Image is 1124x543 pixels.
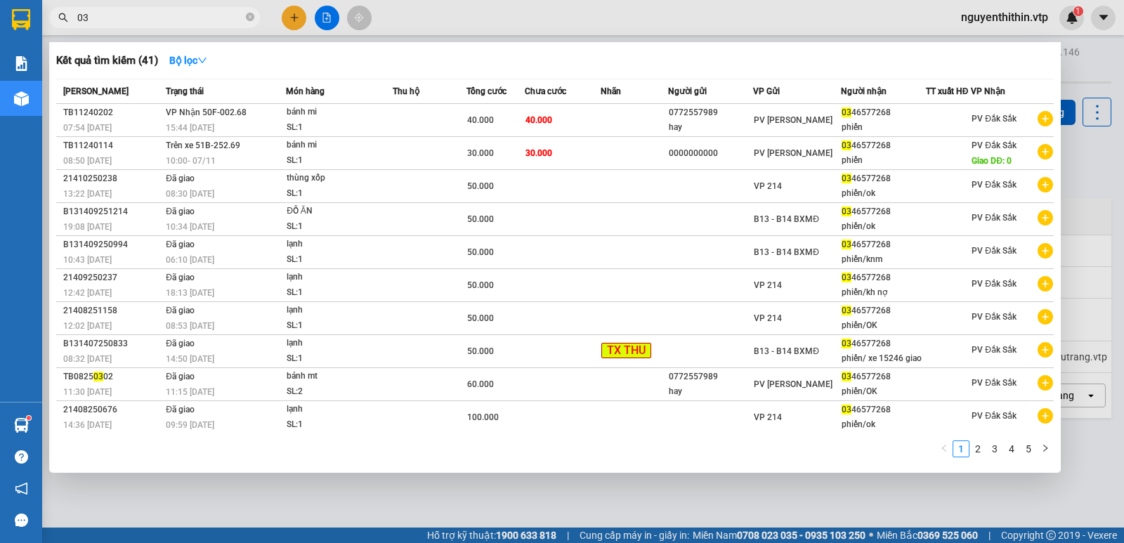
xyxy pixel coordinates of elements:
span: Đã giao [166,174,195,183]
span: plus-circle [1038,342,1053,358]
span: 11:30 [DATE] [63,387,112,397]
span: 12:42 [DATE] [63,288,112,298]
div: hay [669,120,752,135]
span: Nơi nhận: [107,98,130,118]
span: plus-circle [1038,243,1053,259]
span: Người nhận [841,86,887,96]
span: [PERSON_NAME] [63,86,129,96]
div: 46577268 [842,237,925,252]
span: PV Đắk Sắk [972,213,1017,223]
span: 10:34 [DATE] [166,222,214,232]
span: 50.000 [467,247,494,257]
div: 46577268 [842,369,925,384]
span: 03 [842,273,851,282]
span: Tổng cước [466,86,507,96]
div: SL: 1 [287,285,392,301]
div: B131407250833 [63,336,162,351]
span: PV [PERSON_NAME] [754,115,832,125]
div: SL: 1 [287,153,392,169]
span: 03 [842,306,851,315]
li: 1 [953,440,969,457]
span: VP 214 [141,98,164,106]
div: SL: 1 [287,318,392,334]
span: PV Đắk Sắk [972,180,1017,190]
div: 46577268 [842,270,925,285]
a: 1 [953,441,969,457]
div: 46577268 [842,105,925,120]
span: PV [PERSON_NAME] [754,379,832,389]
div: 21408251158 [63,303,162,318]
span: TX THU [601,343,651,359]
span: 18:13 [DATE] [166,288,214,298]
li: 2 [969,440,986,457]
span: 03 [842,140,851,150]
span: notification [15,482,28,495]
span: 50.000 [467,346,494,356]
span: 40.000 [467,115,494,125]
span: B13 - B14 BXMĐ [754,247,819,257]
img: logo [14,32,32,67]
a: 4 [1004,441,1019,457]
span: plus-circle [1038,309,1053,325]
span: 10:43 [DATE] [63,255,112,265]
div: 0772557989 [669,369,752,384]
div: SL: 2 [287,384,392,400]
span: Món hàng [286,86,325,96]
div: thùng xốp [287,171,392,186]
span: down [197,55,207,65]
span: 50.000 [467,313,494,323]
a: 3 [987,441,1002,457]
span: plus-circle [1038,408,1053,424]
div: SL: 1 [287,417,392,433]
span: 15:44 [DATE] [166,123,214,133]
div: TB0825 02 [63,369,162,384]
span: 03 [842,107,851,117]
span: Đã giao [166,306,195,315]
span: 30.000 [467,148,494,158]
span: VP Gửi [753,86,780,96]
span: 50.000 [467,280,494,290]
span: close-circle [246,13,254,21]
span: close-circle [246,11,254,25]
span: 08:30 [DATE] [166,189,214,199]
span: PV [PERSON_NAME] [754,148,832,158]
span: VP Nhận 50F-002.68 [166,107,247,117]
div: ĐỒ ĂN [287,204,392,219]
span: 13:22 [DATE] [63,189,112,199]
button: Bộ lọcdown [158,49,218,72]
span: VP Nhận [971,86,1005,96]
span: Đã giao [166,372,195,381]
a: 2 [970,441,986,457]
span: 50.000 [467,181,494,191]
span: VP 214 [754,181,782,191]
div: bánh mt [287,369,392,384]
span: 03 [842,372,851,381]
div: 46577268 [842,403,925,417]
span: 14:36 [DATE] [63,420,112,430]
span: Chưa cước [525,86,566,96]
sup: 1 [27,416,31,420]
div: phiến/kh nợ [842,285,925,300]
div: phiến/ok [842,219,925,234]
div: hay [669,384,752,399]
span: plus-circle [1038,210,1053,225]
span: Đã giao [166,207,195,216]
span: 11:15 [DATE] [166,387,214,397]
div: B131409251214 [63,204,162,219]
div: phiến/ok [842,417,925,432]
span: 30.000 [525,148,552,158]
strong: Bộ lọc [169,55,207,66]
button: left [936,440,953,457]
span: 09:59 [DATE] [166,420,214,430]
span: Người gửi [668,86,707,96]
span: PV Đắk Sắk [972,114,1017,124]
div: SL: 1 [287,186,392,202]
span: Đã giao [166,339,195,348]
div: phiến/ok [842,186,925,201]
div: lạnh [287,270,392,285]
img: warehouse-icon [14,91,29,106]
div: 46577268 [842,171,925,186]
div: lạnh [287,336,392,351]
div: 46577268 [842,138,925,153]
span: PV Đắk Sắk [972,345,1017,355]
